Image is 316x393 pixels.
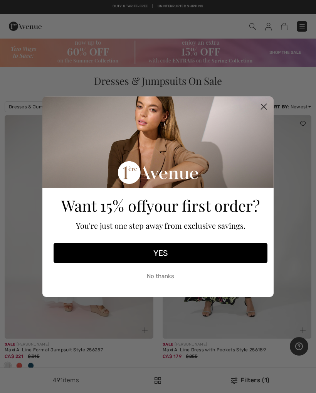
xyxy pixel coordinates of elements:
button: Close dialog [257,100,271,113]
span: your first order? [146,195,260,216]
button: No thanks [54,267,267,286]
button: YES [54,243,267,263]
span: Want 15% off [61,195,146,216]
span: You're just one step away from exclusive savings. [76,220,245,231]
